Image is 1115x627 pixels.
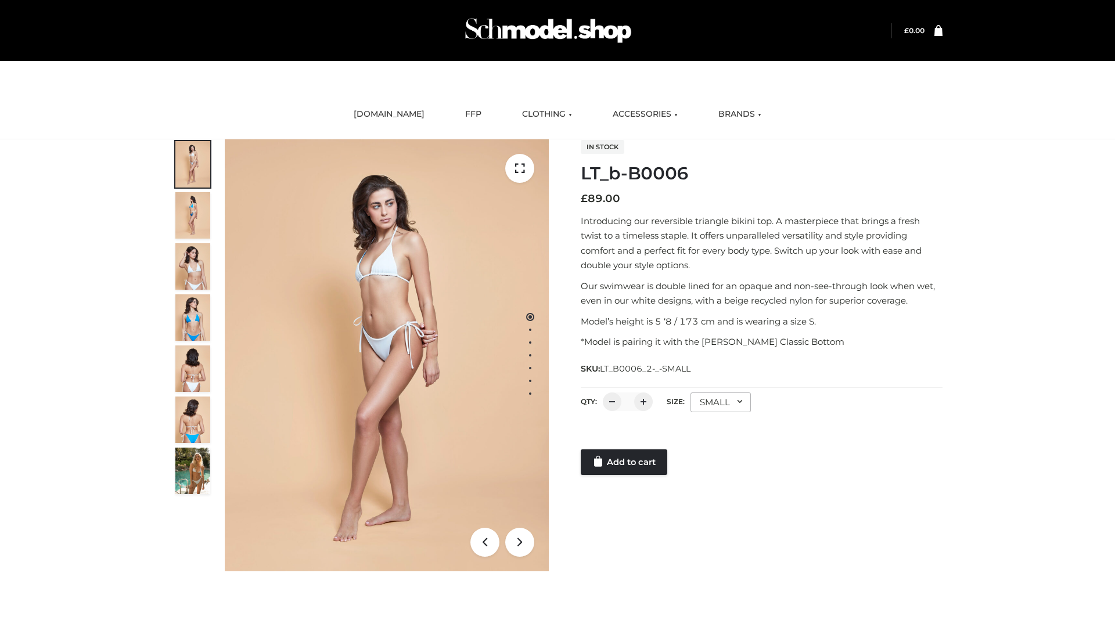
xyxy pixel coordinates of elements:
[581,140,624,154] span: In stock
[581,279,943,308] p: Our swimwear is double lined for an opaque and non-see-through look when wet, even in our white d...
[690,392,751,412] div: SMALL
[225,139,549,571] img: ArielClassicBikiniTop_CloudNine_AzureSky_OW114ECO_1
[175,243,210,290] img: ArielClassicBikiniTop_CloudNine_AzureSky_OW114ECO_3-scaled.jpg
[175,397,210,443] img: ArielClassicBikiniTop_CloudNine_AzureSky_OW114ECO_8-scaled.jpg
[175,141,210,188] img: ArielClassicBikiniTop_CloudNine_AzureSky_OW114ECO_1-scaled.jpg
[904,26,925,35] a: £0.00
[581,397,597,406] label: QTY:
[175,448,210,494] img: Arieltop_CloudNine_AzureSky2.jpg
[710,102,770,127] a: BRANDS
[904,26,925,35] bdi: 0.00
[175,294,210,341] img: ArielClassicBikiniTop_CloudNine_AzureSky_OW114ECO_4-scaled.jpg
[904,26,909,35] span: £
[581,214,943,273] p: Introducing our reversible triangle bikini top. A masterpiece that brings a fresh twist to a time...
[461,8,635,53] img: Schmodel Admin 964
[581,449,667,475] a: Add to cart
[581,314,943,329] p: Model’s height is 5 ‘8 / 173 cm and is wearing a size S.
[581,163,943,184] h1: LT_b-B0006
[345,102,433,127] a: [DOMAIN_NAME]
[604,102,686,127] a: ACCESSORIES
[581,192,620,205] bdi: 89.00
[581,192,588,205] span: £
[175,345,210,392] img: ArielClassicBikiniTop_CloudNine_AzureSky_OW114ECO_7-scaled.jpg
[581,362,692,376] span: SKU:
[513,102,581,127] a: CLOTHING
[456,102,490,127] a: FFP
[600,363,690,374] span: LT_B0006_2-_-SMALL
[581,334,943,349] p: *Model is pairing it with the [PERSON_NAME] Classic Bottom
[175,192,210,239] img: ArielClassicBikiniTop_CloudNine_AzureSky_OW114ECO_2-scaled.jpg
[667,397,685,406] label: Size:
